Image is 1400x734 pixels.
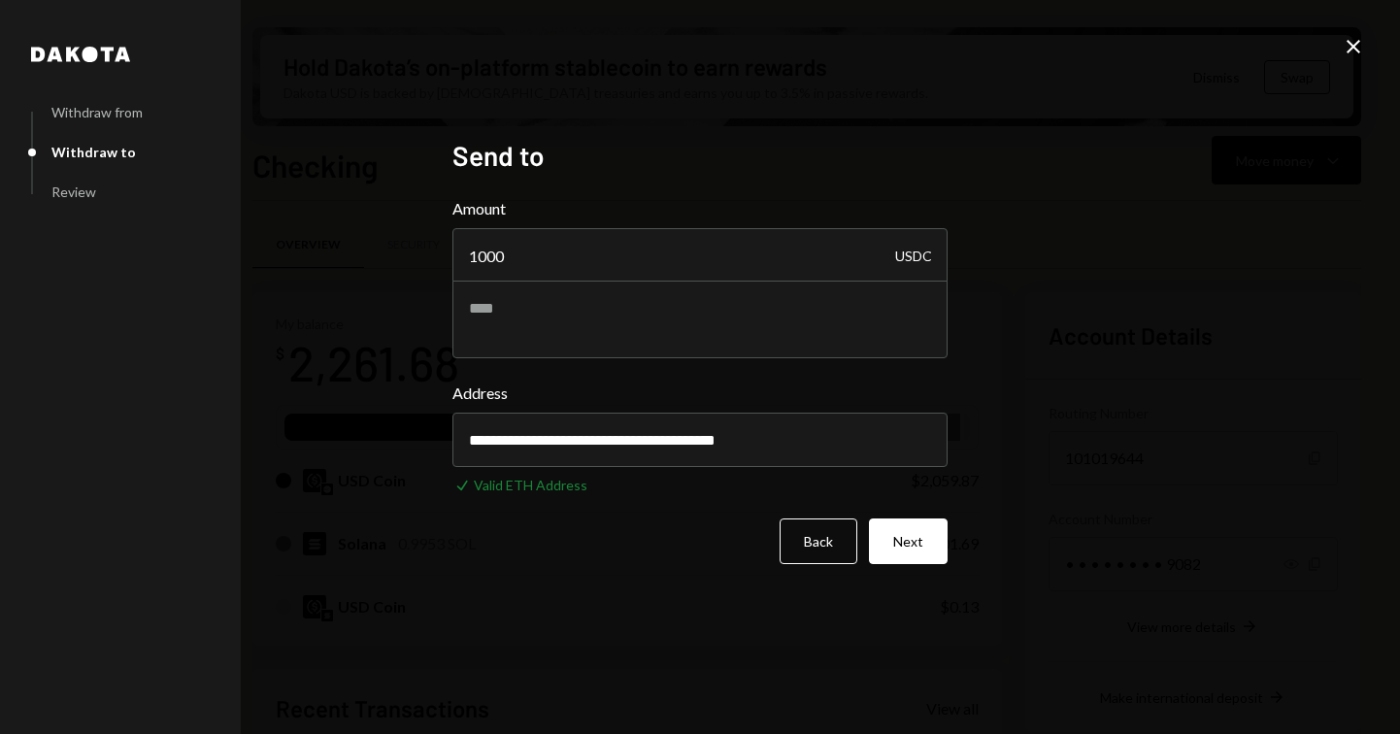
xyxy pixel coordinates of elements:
div: USDC [895,228,932,283]
input: Enter amount [452,228,948,283]
div: Withdraw from [51,104,143,120]
h2: Send to [452,137,948,175]
button: Next [869,518,948,564]
label: Address [452,382,948,405]
label: Amount [452,197,948,220]
div: Valid ETH Address [474,475,587,495]
div: Withdraw to [51,144,136,160]
button: Back [780,518,857,564]
div: Review [51,183,96,200]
